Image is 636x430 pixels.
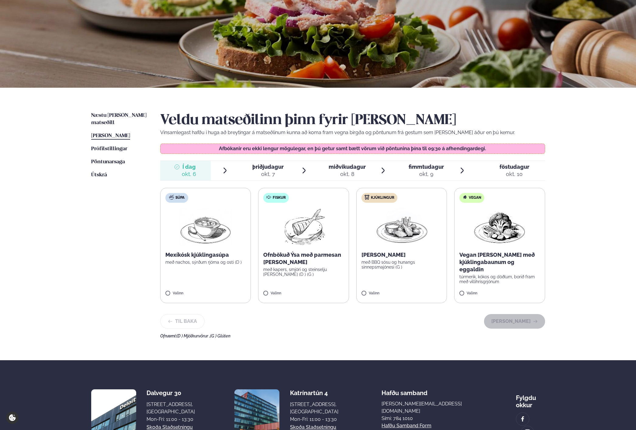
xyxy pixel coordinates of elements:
[382,415,473,422] p: Sími: 784 1010
[166,146,539,151] p: Afbókanir eru ekki lengur mögulegar, en þú getur samt bætt vörum við pöntunina þína til 09:30 á a...
[179,208,232,246] img: Soup.png
[252,171,284,178] div: okt. 7
[499,164,529,170] span: föstudagur
[469,195,481,200] span: Vegan
[160,129,545,136] p: Vinsamlegast hafðu í huga að breytingar á matseðlinum kunna að koma fram vegna birgða og pöntunum...
[160,112,545,129] h2: Veldu matseðilinn þinn fyrir [PERSON_NAME]
[499,171,529,178] div: okt. 10
[91,158,125,166] a: Pöntunarsaga
[169,195,174,200] img: soup.svg
[182,163,196,171] span: Í dag
[147,401,195,415] div: [STREET_ADDRESS], [GEOGRAPHIC_DATA]
[361,260,442,269] p: með BBQ sósu og hunangs sinnepsmajónesi (G )
[516,413,529,425] a: image alt
[371,195,394,200] span: Kjúklingur
[91,112,148,127] a: Næstu [PERSON_NAME] matseðill
[91,113,147,125] span: Næstu [PERSON_NAME] matseðill
[263,251,344,266] p: Ofnbökuð Ýsa með parmesan [PERSON_NAME]
[273,195,286,200] span: Fiskur
[91,133,130,138] span: [PERSON_NAME]
[91,159,125,164] span: Pöntunarsaga
[91,145,127,153] a: Prófílstillingar
[375,208,428,246] img: Chicken-wings-legs.png
[210,334,230,338] span: (G ) Glúten
[252,164,284,170] span: þriðjudagur
[516,389,545,409] div: Fylgdu okkur
[91,171,107,179] a: Útskrá
[263,267,344,277] p: með kapers, smjöri og steinselju [PERSON_NAME] (D ) (G )
[361,251,442,259] p: [PERSON_NAME]
[91,172,107,178] span: Útskrá
[409,164,444,170] span: fimmtudagur
[473,208,526,246] img: Vegan.png
[160,334,545,338] div: Ofnæmi:
[365,195,369,200] img: chicken.svg
[147,416,195,423] div: Mon-Fri: 11:00 - 13:30
[290,401,338,415] div: [STREET_ADDRESS], [GEOGRAPHIC_DATA]
[290,389,338,397] div: Katrínartún 4
[176,334,210,338] span: (D ) Mjólkurvörur ,
[91,146,127,151] span: Prófílstillingar
[165,260,246,265] p: með nachos, sýrðum rjóma og osti (D )
[266,195,271,200] img: fish.svg
[160,314,205,329] button: Til baka
[484,314,545,329] button: [PERSON_NAME]
[329,171,366,178] div: okt. 8
[382,422,431,429] a: Hafðu samband form
[329,164,366,170] span: miðvikudagur
[409,171,444,178] div: okt. 9
[290,416,338,423] div: Mon-Fri: 11:00 - 13:30
[462,195,467,200] img: Vegan.svg
[182,171,196,178] div: okt. 6
[277,208,330,246] img: Fish.png
[459,274,540,284] p: túrmerik, kókos og döðlum, borið fram með villihrísgrjónum
[382,400,473,415] a: [PERSON_NAME][EMAIL_ADDRESS][DOMAIN_NAME]
[6,411,19,424] a: Cookie settings
[175,195,185,200] span: Súpa
[459,251,540,273] p: Vegan [PERSON_NAME] með kjúklingabaunum og eggaldin
[91,132,130,140] a: [PERSON_NAME]
[147,389,195,397] div: Dalvegur 30
[519,416,526,423] img: image alt
[165,251,246,259] p: Mexíkósk kjúklingasúpa
[382,384,427,397] span: Hafðu samband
